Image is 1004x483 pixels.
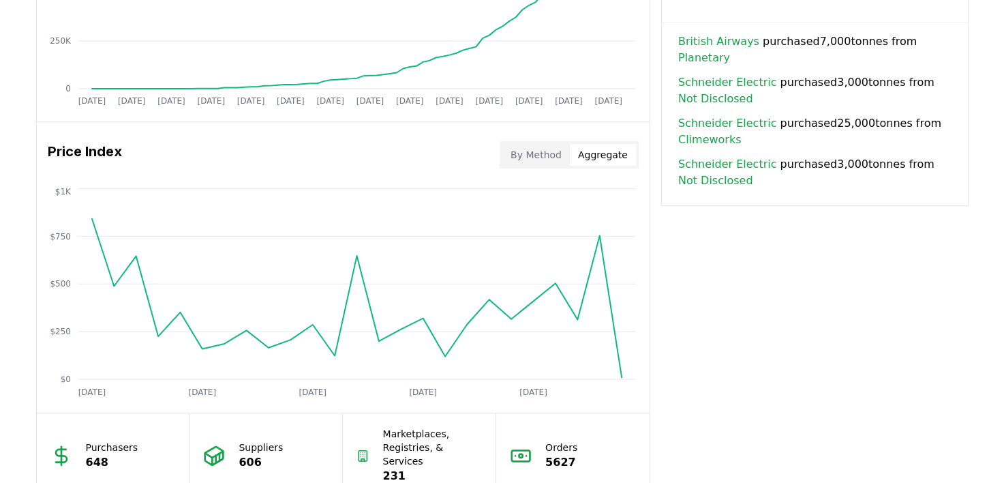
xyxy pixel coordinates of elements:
[678,91,753,107] a: Not Disclosed
[78,387,106,396] tspan: [DATE]
[502,144,570,166] button: By Method
[678,74,952,107] span: purchased 3,000 tonnes from
[356,96,384,106] tspan: [DATE]
[678,173,753,189] a: Not Disclosed
[545,454,577,471] p: 5627
[277,96,305,106] tspan: [DATE]
[396,96,424,106] tspan: [DATE]
[117,96,145,106] tspan: [DATE]
[157,96,185,106] tspan: [DATE]
[678,132,742,148] a: Climeworks
[678,74,776,91] a: Schneider Electric
[678,33,952,66] span: purchased 7,000 tonnes from
[86,454,138,471] p: 648
[48,141,122,169] h3: Price Index
[570,144,636,166] button: Aggregate
[515,96,543,106] tspan: [DATE]
[60,375,70,384] tspan: $0
[50,279,71,289] tspan: $500
[197,96,225,106] tspan: [DATE]
[555,96,583,106] tspan: [DATE]
[678,115,776,132] a: Schneider Electric
[678,33,759,50] a: British Airways
[678,50,730,66] a: Planetary
[678,156,952,189] span: purchased 3,000 tonnes from
[239,454,283,471] p: 606
[86,441,138,454] p: Purchasers
[50,36,72,46] tspan: 250K
[188,387,216,396] tspan: [DATE]
[678,156,776,173] a: Schneider Electric
[78,96,106,106] tspan: [DATE]
[678,115,952,148] span: purchased 25,000 tonnes from
[239,441,283,454] p: Suppliers
[316,96,344,106] tspan: [DATE]
[475,96,503,106] tspan: [DATE]
[383,427,483,468] p: Marketplaces, Registries, & Services
[545,441,577,454] p: Orders
[55,186,71,196] tspan: $1K
[519,387,547,396] tspan: [DATE]
[65,84,71,93] tspan: 0
[50,327,71,336] tspan: $250
[50,231,71,241] tspan: $750
[299,387,326,396] tspan: [DATE]
[594,96,622,106] tspan: [DATE]
[436,96,463,106] tspan: [DATE]
[237,96,264,106] tspan: [DATE]
[409,387,437,396] tspan: [DATE]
